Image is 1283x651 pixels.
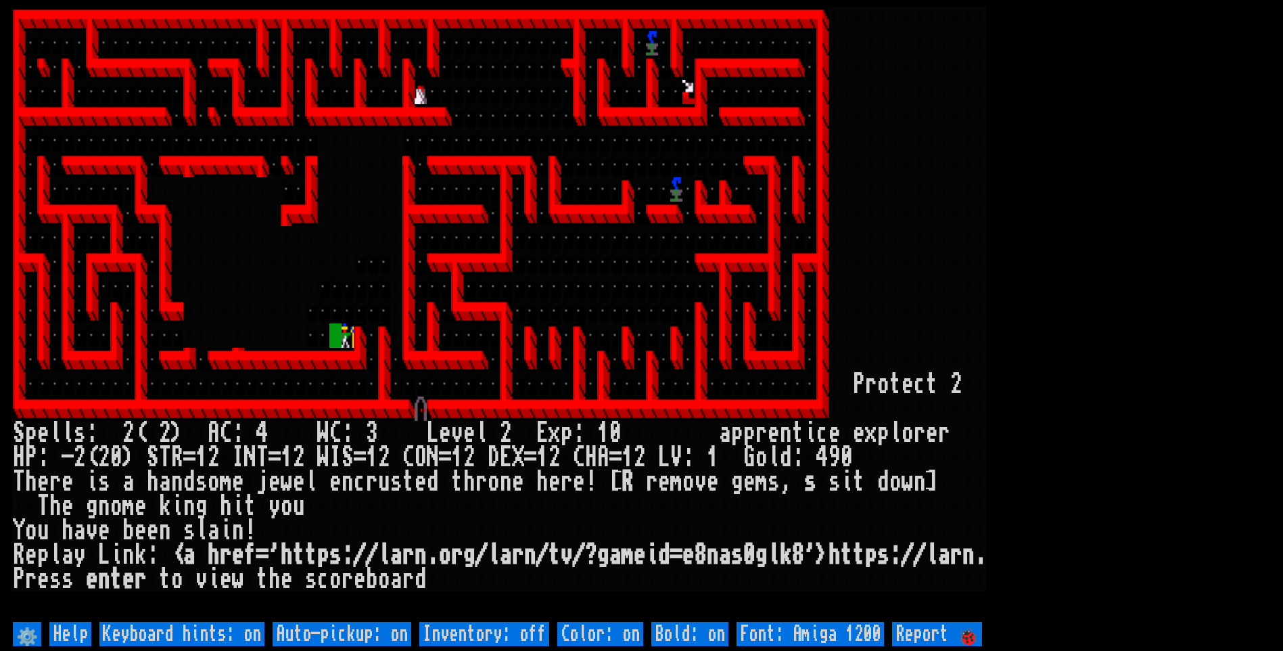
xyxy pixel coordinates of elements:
div: h [220,494,232,518]
div: r [475,470,488,494]
div: t [853,470,865,494]
div: C [329,421,342,445]
div: s [390,470,402,494]
div: e [743,470,755,494]
div: = [269,445,281,470]
div: S [342,445,354,470]
div: 0 [743,543,755,567]
div: c [914,372,926,397]
div: T [256,445,269,470]
div: l [62,421,74,445]
div: e [926,421,938,445]
div: 2 [634,445,646,470]
div: g [755,543,768,567]
div: n [183,494,195,518]
div: e [634,543,646,567]
div: 2 [950,372,962,397]
div: s [98,470,110,494]
div: r [49,470,62,494]
div: r [865,372,877,397]
div: m [622,543,634,567]
div: 1 [366,445,378,470]
div: n [500,470,512,494]
div: ? [585,543,597,567]
input: Auto-pickup: on [273,622,411,646]
div: n [159,518,171,543]
div: h [536,470,549,494]
div: / [354,543,366,567]
div: : [889,543,902,567]
div: r [512,543,524,567]
div: 8 [792,543,804,567]
div: ( [135,421,147,445]
div: S [147,445,159,470]
div: : [86,421,98,445]
div: W [317,421,329,445]
div: b [122,518,135,543]
div: u [37,518,49,543]
div: V [670,445,682,470]
div: e [768,421,780,445]
div: j [256,470,269,494]
div: C [573,445,585,470]
div: o [281,494,293,518]
div: a [183,543,195,567]
div: H [585,445,597,470]
div: e [439,421,451,445]
div: > [816,543,829,567]
input: Bold: on [651,622,728,646]
input: Font: Amiga 1200 [737,622,884,646]
div: N [427,445,439,470]
div: 4 [816,445,829,470]
div: A [597,445,609,470]
div: o [110,494,122,518]
div: e [853,421,865,445]
div: t [926,372,938,397]
div: 2 [208,445,220,470]
div: 1 [281,445,293,470]
div: k [159,494,171,518]
div: d [427,470,439,494]
div: A [208,421,220,445]
div: i [86,470,98,494]
div: : [232,421,244,445]
div: e [573,470,585,494]
div: g [731,470,743,494]
div: h [25,470,37,494]
div: e [62,494,74,518]
div: d [658,543,670,567]
div: n [342,470,354,494]
div: o [877,372,889,397]
div: e [512,470,524,494]
div: t [841,543,853,567]
div: g [597,543,609,567]
div: 2 [98,445,110,470]
div: h [49,494,62,518]
div: m [220,470,232,494]
div: e [135,518,147,543]
div: a [62,543,74,567]
div: ' [804,543,816,567]
div: o [682,470,695,494]
div: t [889,372,902,397]
div: l [768,445,780,470]
div: e [269,470,281,494]
div: / [366,543,378,567]
div: l [305,470,317,494]
div: o [439,543,451,567]
div: u [378,470,390,494]
div: ! [585,470,597,494]
input: Keyboard hints: on [99,622,264,646]
div: / [475,543,488,567]
div: = [670,543,682,567]
div: n [780,421,792,445]
div: p [25,421,37,445]
div: i [646,543,658,567]
div: e [98,518,110,543]
div: : [37,445,49,470]
div: 4 [256,421,269,445]
div: ) [122,445,135,470]
div: h [208,543,220,567]
input: Help [49,622,91,646]
div: g [463,543,475,567]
